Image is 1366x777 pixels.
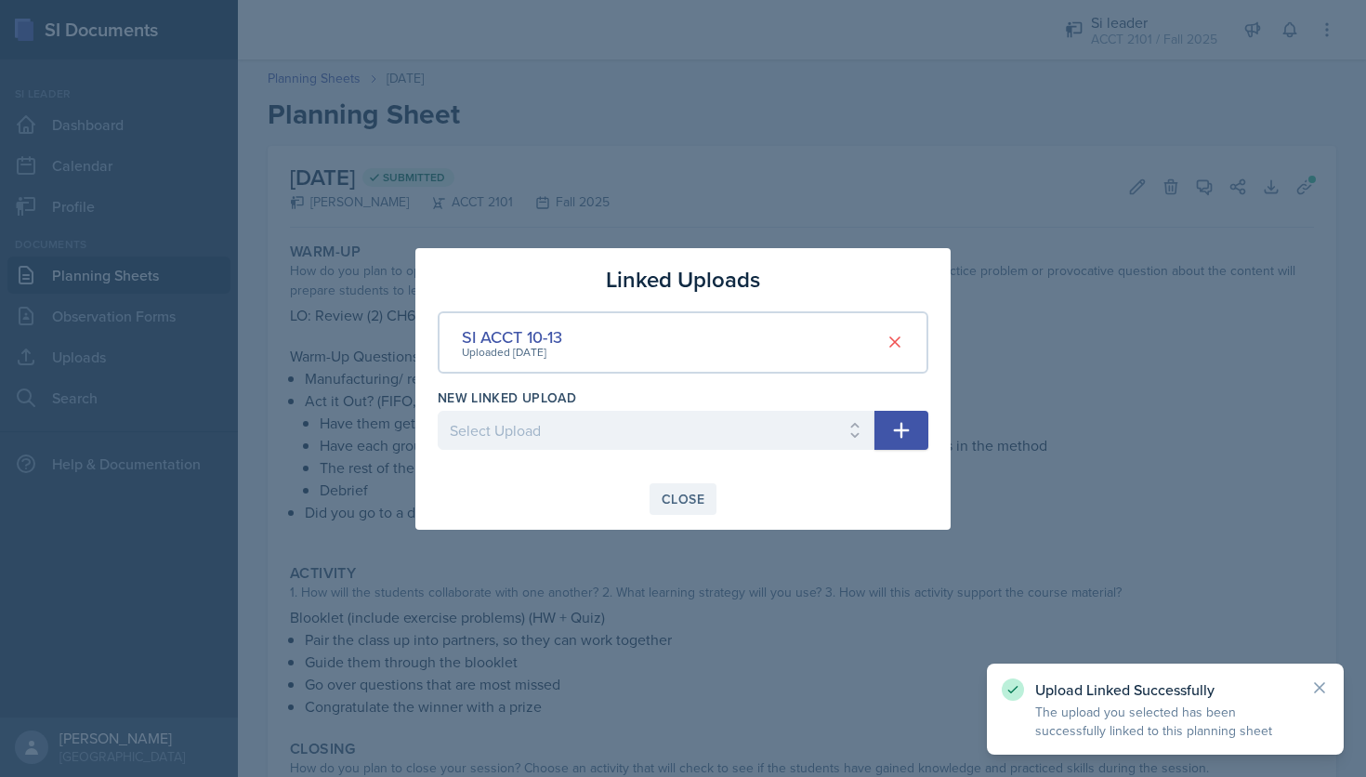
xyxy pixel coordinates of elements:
label: New Linked Upload [438,388,576,407]
p: The upload you selected has been successfully linked to this planning sheet [1035,703,1295,740]
h3: Linked Uploads [606,263,760,296]
button: Close [650,483,716,515]
p: Upload Linked Successfully [1035,680,1295,699]
div: Uploaded [DATE] [462,344,562,361]
div: SI ACCT 10-13 [462,324,562,349]
div: Close [662,492,704,507]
